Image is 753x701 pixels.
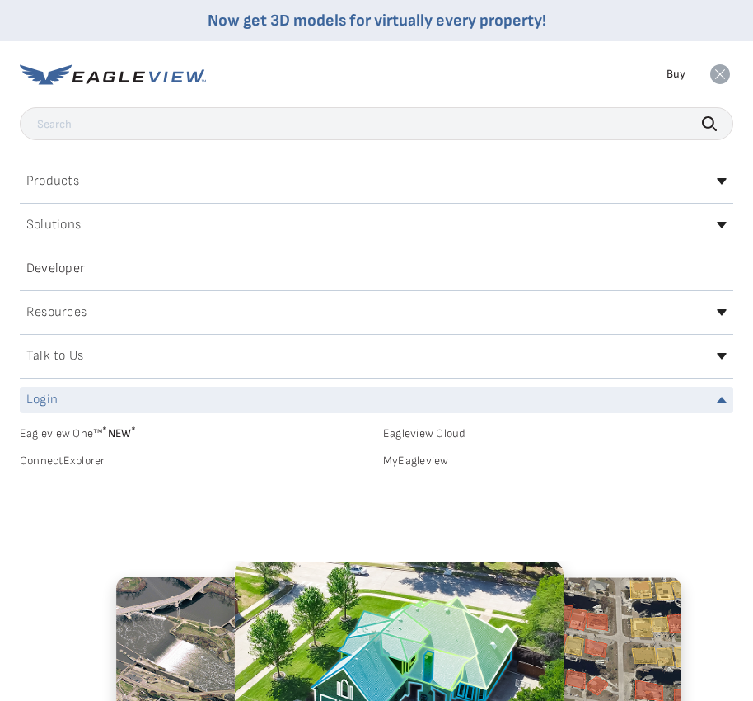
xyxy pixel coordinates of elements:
[26,350,83,363] h2: Talk to Us
[26,219,81,232] h2: Solutions
[26,393,58,407] h2: Login
[26,306,87,319] h2: Resources
[26,175,79,188] h2: Products
[208,11,546,31] a: Now get 3D models for virtually every property!
[383,426,733,441] a: Eagleview Cloud
[666,67,685,82] a: Buy
[20,256,733,282] a: Developer
[26,262,85,275] h2: Developer
[102,426,136,440] span: NEW
[20,421,370,440] a: Eagleview One™*NEW*
[383,454,733,468] a: MyEagleview
[20,454,370,468] a: ConnectExplorer
[20,107,733,140] input: Search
